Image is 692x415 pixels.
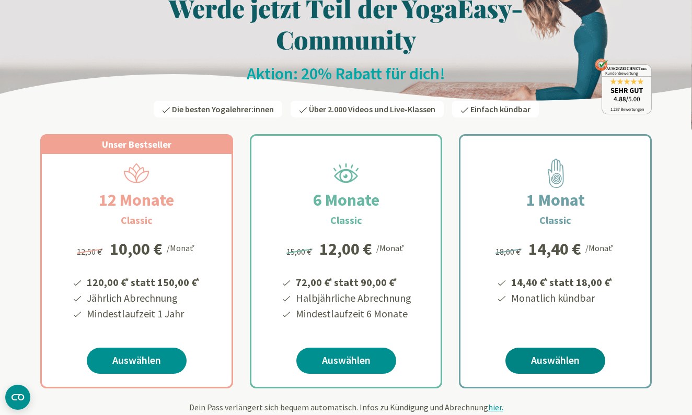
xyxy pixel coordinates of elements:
h2: 6 Monate [288,187,405,212]
span: Unser Bestseller [102,138,171,150]
li: Jährlich Abrechnung [85,290,201,306]
a: Auswählen [505,348,605,374]
span: Einfach kündbar [470,104,530,114]
h3: Classic [330,212,362,228]
h2: 1 Monat [501,187,610,212]
span: Die besten Yogalehrer:innen [172,104,274,114]
div: 14,40 € [528,241,581,257]
div: /Monat [376,241,406,254]
div: /Monat [167,241,197,254]
a: Auswählen [296,348,396,374]
span: hier. [488,402,503,412]
li: 14,40 € statt 18,00 € [510,272,614,290]
div: 12,00 € [319,241,372,257]
span: 12,50 € [77,246,105,257]
li: Halbjährliche Abrechnung [294,290,411,306]
li: Mindestlaufzeit 6 Monate [294,306,411,322]
li: 72,00 € statt 90,00 € [294,272,411,290]
span: 15,00 € [286,246,314,257]
span: 18,00 € [495,246,523,257]
span: Über 2.000 Videos und Live-Klassen [309,104,435,114]
img: ausgezeichnet_badge.png [595,58,652,114]
div: /Monat [585,241,615,254]
div: 10,00 € [110,241,163,257]
h2: Aktion: 20% Rabatt für dich! [40,63,652,84]
li: Monatlich kündbar [510,290,614,306]
li: 120,00 € statt 150,00 € [85,272,201,290]
li: Mindestlaufzeit 1 Jahr [85,306,201,322]
h2: 12 Monate [74,187,199,212]
h3: Classic [121,212,153,228]
h3: Classic [539,212,571,228]
button: CMP-Widget öffnen [5,385,30,410]
a: Auswählen [87,348,187,374]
